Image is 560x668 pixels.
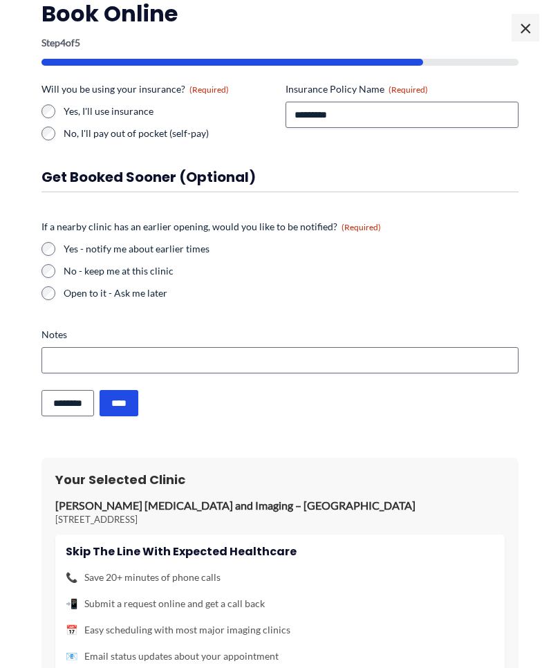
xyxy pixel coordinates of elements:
[66,595,77,613] span: 📲
[66,647,494,665] li: Email status updates about your appointment
[66,621,494,639] li: Easy scheduling with most major imaging clinics
[64,286,519,300] label: Open to it - Ask me later
[512,14,539,41] span: ×
[66,568,494,586] li: Save 20+ minutes of phone calls
[55,499,505,513] p: [PERSON_NAME] [MEDICAL_DATA] and Imaging – [GEOGRAPHIC_DATA]
[41,220,381,234] legend: If a nearby clinic has an earlier opening, would you like to be notified?
[64,127,274,140] label: No, I'll pay out of pocket (self-pay)
[342,222,381,232] span: (Required)
[55,472,505,488] h3: Your Selected Clinic
[286,82,519,96] label: Insurance Policy Name
[41,328,519,342] label: Notes
[64,242,519,256] label: Yes - notify me about earlier times
[189,84,229,95] span: (Required)
[66,647,77,665] span: 📧
[41,82,229,96] legend: Will you be using your insurance?
[66,568,77,586] span: 📞
[75,37,80,48] span: 5
[66,621,77,639] span: 📅
[64,104,274,118] label: Yes, I'll use insurance
[66,545,494,558] h4: Skip the line with Expected Healthcare
[41,38,519,48] p: Step of
[41,168,519,186] h3: Get booked sooner (optional)
[66,595,494,613] li: Submit a request online and get a call back
[60,37,66,48] span: 4
[64,264,519,278] label: No - keep me at this clinic
[55,513,505,526] p: [STREET_ADDRESS]
[389,84,428,95] span: (Required)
